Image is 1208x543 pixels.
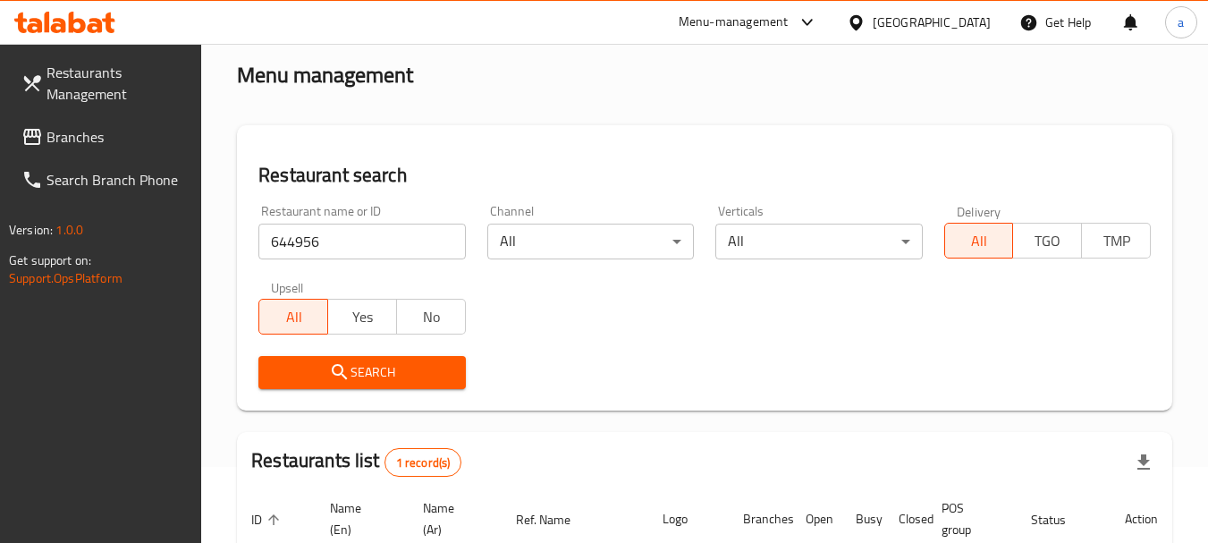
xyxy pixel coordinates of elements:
button: TGO [1012,223,1082,259]
span: ID [251,509,285,530]
button: All [258,299,328,335]
input: Search for restaurant name or ID.. [258,224,465,259]
span: Name (Ar) [423,497,479,540]
span: TGO [1020,228,1075,254]
div: Menu-management [679,12,789,33]
button: All [944,223,1014,259]
span: All [952,228,1007,254]
span: Name (En) [330,497,387,540]
span: Yes [335,304,390,330]
span: Branches [46,126,188,148]
span: POS group [942,497,995,540]
h2: Restaurants list [251,447,461,477]
div: [GEOGRAPHIC_DATA] [873,13,991,32]
span: All [266,304,321,330]
a: Search Branch Phone [7,158,202,201]
span: 1.0.0 [55,218,83,242]
span: Search [273,361,451,384]
span: Get support on: [9,249,91,272]
button: No [396,299,466,335]
div: All [715,224,922,259]
span: a [1178,13,1184,32]
h2: Menu management [237,61,413,89]
button: TMP [1081,223,1151,259]
span: Restaurants Management [46,62,188,105]
button: Search [258,356,465,389]
button: Yes [327,299,397,335]
h2: Restaurant search [258,162,1151,189]
span: TMP [1089,228,1144,254]
a: Restaurants Management [7,51,202,115]
span: No [404,304,459,330]
a: Support.OpsPlatform [9,267,122,290]
div: All [487,224,694,259]
span: Version: [9,218,53,242]
a: Branches [7,115,202,158]
label: Upsell [271,281,304,293]
label: Delivery [957,205,1001,217]
div: Export file [1122,441,1165,484]
span: Ref. Name [516,509,594,530]
span: 1 record(s) [385,454,461,471]
span: Search Branch Phone [46,169,188,191]
span: Status [1031,509,1089,530]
